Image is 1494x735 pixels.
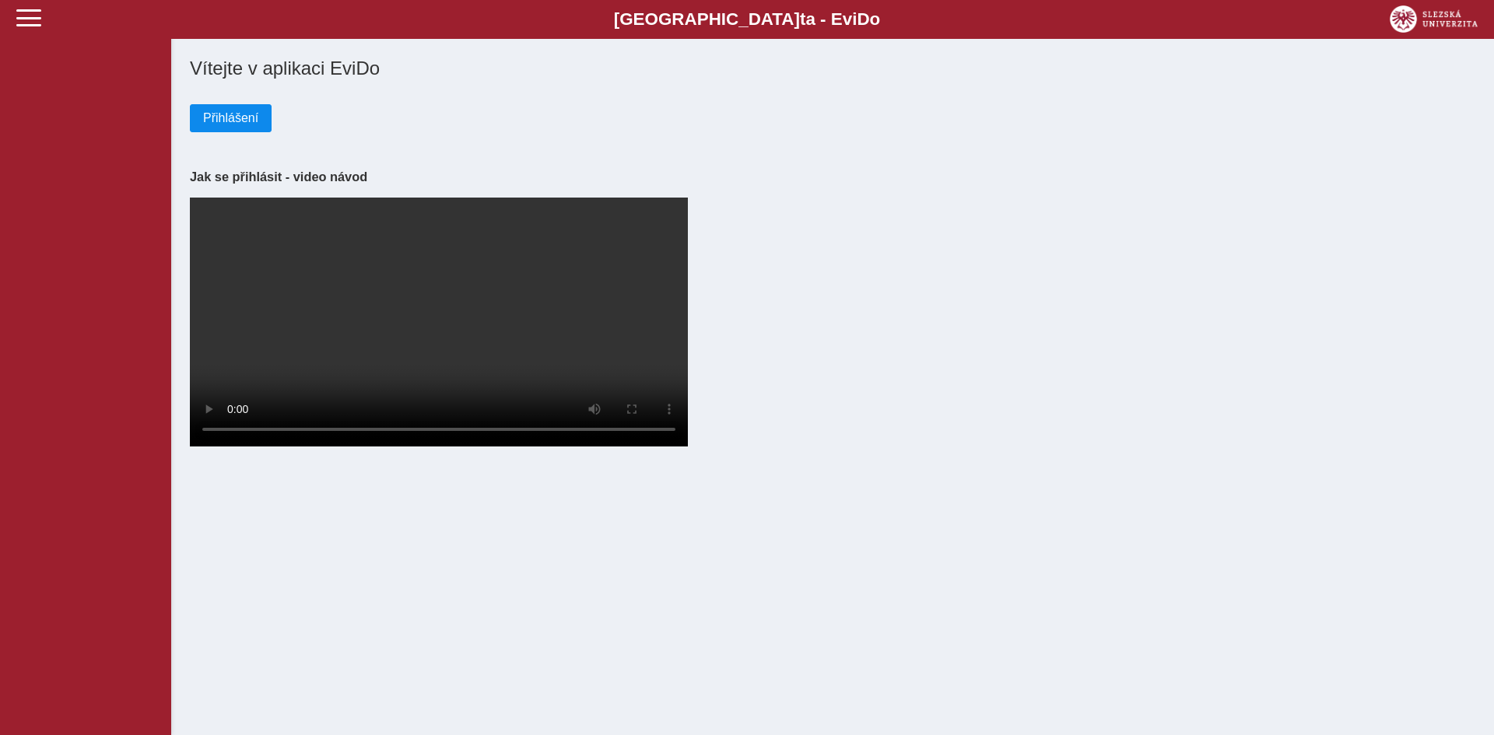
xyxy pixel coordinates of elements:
h3: Jak se přihlásit - video návod [190,170,1475,184]
h1: Vítejte v aplikaci EviDo [190,58,1475,79]
video: Your browser does not support the video tag. [190,198,688,446]
img: logo_web_su.png [1390,5,1478,33]
span: o [870,9,881,29]
span: D [857,9,869,29]
span: t [800,9,805,29]
span: Přihlášení [203,111,258,125]
button: Přihlášení [190,104,272,132]
b: [GEOGRAPHIC_DATA] a - Evi [47,9,1447,30]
